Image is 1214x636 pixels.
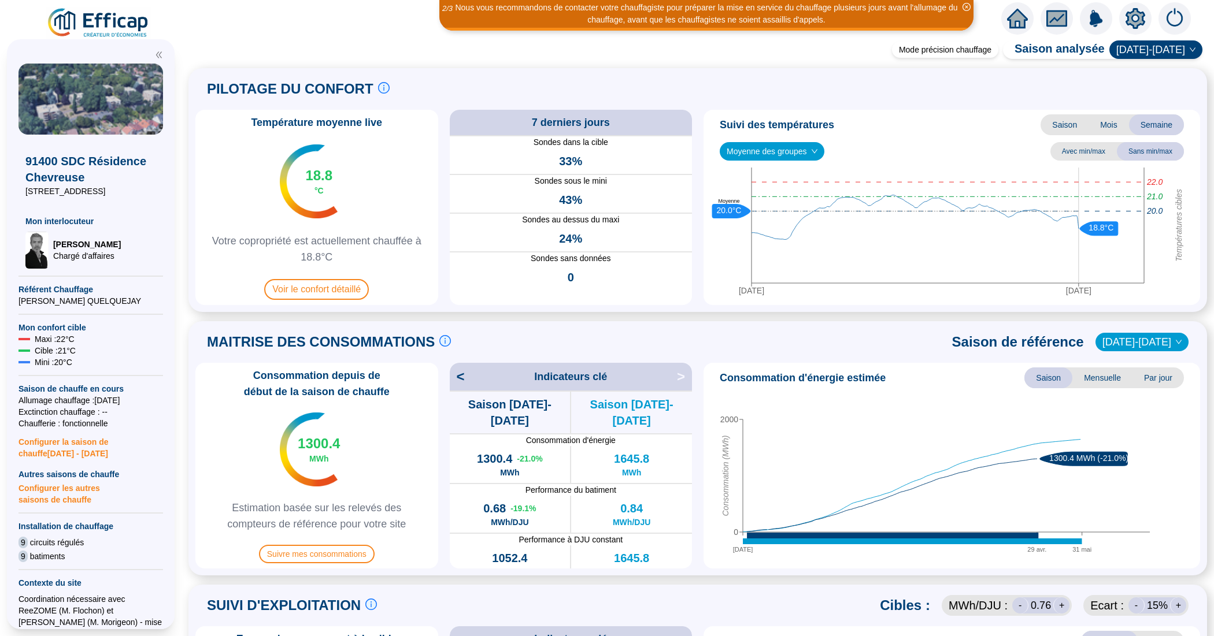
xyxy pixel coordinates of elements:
span: Saison [1024,367,1072,388]
tspan: 2000 [720,414,738,423]
span: 7 derniers jours [532,114,610,131]
span: SUIVI D'EXPLOITATION [207,596,361,615]
span: Cibles : [880,596,930,615]
span: double-left [155,51,163,59]
span: Saison de chauffe en cours [18,383,163,395]
span: Exctinction chauffage : -- [18,406,163,418]
tspan: 29 avr. [1027,545,1046,552]
span: Configurer la saison de chauffe [DATE] - [DATE] [18,429,163,459]
span: [STREET_ADDRESS] [25,185,156,197]
span: Sondes au dessus du maxi [450,214,693,226]
span: 9 [18,537,28,548]
span: Contexte du site [18,577,163,589]
span: down [1175,339,1182,345]
span: Consommation depuis de début de la saison de chauffe [200,367,434,400]
span: Cible : 21 °C [35,345,76,356]
tspan: 0 [734,527,738,536]
span: batiments [30,551,65,562]
span: Sondes dans la cible [450,136,693,148]
div: - [1012,597,1028,613]
span: 0.84 [620,500,643,516]
span: 0.76 [1031,597,1051,613]
span: Mois [1089,114,1129,135]
tspan: 31 mai [1072,545,1091,552]
span: Mini : 20 °C [35,356,72,368]
img: indicateur températures [280,412,338,486]
span: Chaufferie : fonctionnelle [18,418,163,429]
span: 2024-2025 [1116,41,1196,58]
text: 1300.4 MWh (-21.0%) [1049,453,1128,462]
span: MAITRISE DES CONSOMMATIONS [207,333,435,351]
span: 1645.8 [614,451,649,467]
span: MWh [622,566,641,578]
tspan: [DATE] [733,545,753,552]
span: Maxi : 22 °C [35,333,75,345]
text: 18.8°C [1089,223,1113,232]
span: Votre copropriété est actuellement chauffée à 18.8°C [200,233,434,265]
tspan: 21.0 [1146,192,1163,201]
span: PILOTAGE DU CONFORT [207,80,373,98]
span: 43% [559,192,582,208]
text: 20.0°C [717,206,742,215]
span: setting [1125,8,1146,29]
span: MWh [500,467,519,478]
span: MWh [500,566,519,578]
span: Performance du batiment [450,484,693,496]
span: 15 % [1147,597,1168,613]
span: Mensuelle [1072,367,1132,388]
span: Semaine [1129,114,1184,135]
span: -19.1 % [510,503,536,514]
span: info-circle [378,82,390,94]
span: 2022-2023 [1102,333,1182,351]
span: Autres saisons de chauffe [18,468,163,480]
span: 1052.4 [492,550,527,566]
span: Sondes sous le mini [450,175,693,187]
span: Sans min/max [1117,142,1184,161]
tspan: 20.0 [1146,206,1163,215]
span: Allumage chauffage : [DATE] [18,395,163,406]
span: Saison [DATE]-[DATE] [571,396,692,429]
img: Chargé d'affaires [25,232,49,269]
text: Moyenne [718,198,739,203]
span: 18.8 [305,166,332,185]
tspan: Températures cibles [1174,189,1183,262]
span: °C [314,185,324,196]
span: Référent Chauffage [18,284,163,295]
span: 33% [559,153,582,169]
span: Saison [DATE]-[DATE] [450,396,571,429]
span: Consommation d'énergie estimée [720,370,886,386]
span: 1300.4 [477,451,512,467]
span: 0 [568,269,574,285]
span: info-circle [365,598,377,610]
span: fund [1046,8,1067,29]
span: Sondes sans données [450,252,693,265]
span: home [1007,8,1028,29]
span: MWh [622,467,641,478]
span: 9 [18,551,28,562]
span: Configurer les autres saisons de chauffe [18,480,163,505]
span: Chargé d'affaires [53,250,121,262]
img: alerts [1080,2,1112,35]
span: < [450,367,465,386]
span: Moyenne des groupes [727,143,817,160]
span: 1300.4 [298,434,340,453]
span: Suivi des températures [720,117,834,133]
img: indicateur températures [280,144,338,218]
span: Par jour [1132,367,1184,388]
span: close-circle [963,3,971,11]
span: Saison analysée [1003,40,1105,59]
span: Ecart : [1090,597,1124,613]
span: MWh [309,453,328,464]
span: [PERSON_NAME] [53,239,121,250]
span: Indicateurs clé [534,369,607,385]
div: + [1053,597,1069,613]
div: + [1170,597,1186,613]
div: Nous vous recommandons de contacter votre chauffagiste pour préparer la mise en service du chauff... [441,2,972,26]
tspan: [DATE] [739,285,764,295]
div: - [1128,597,1145,613]
span: down [811,148,818,155]
tspan: Consommation (MWh) [721,435,730,516]
span: circuits régulés [30,537,84,548]
span: Voir le confort détaillé [264,279,369,300]
span: 0.68 [483,500,506,516]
